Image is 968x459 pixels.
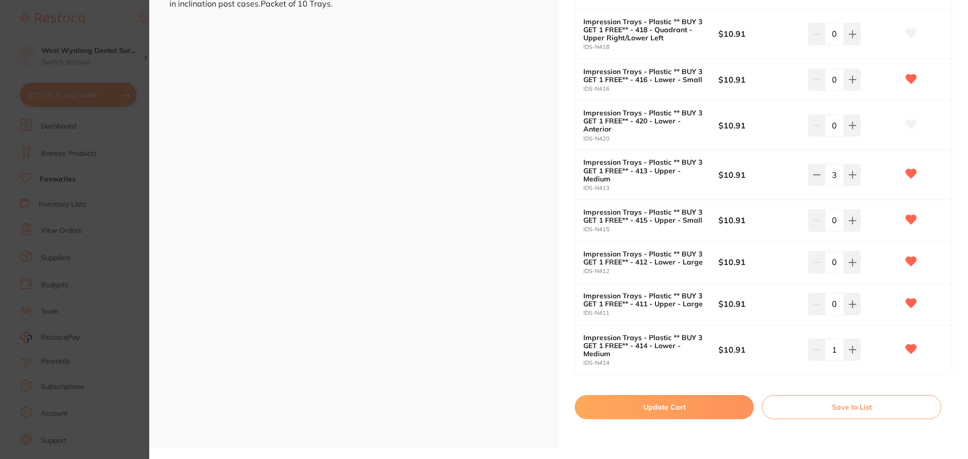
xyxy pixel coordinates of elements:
small: IDS-N418 [583,44,718,50]
small: IDS-N412 [583,268,718,275]
small: IDS-N420 [583,136,718,142]
b: $10.91 [718,256,800,268]
b: $10.91 [718,344,800,355]
b: $10.91 [718,28,800,39]
b: Impression Trays - Plastic ** BUY 3 GET 1 FREE** - 413 - Upper - Medium [583,158,705,182]
b: Impression Trays - Plastic ** BUY 3 GET 1 FREE** - 420 - Lower - Anterior [583,109,705,133]
small: IDS-N415 [583,226,718,233]
small: IDS-N414 [583,360,718,366]
b: Impression Trays - Plastic ** BUY 3 GET 1 FREE** - 415 - Upper - Small [583,208,705,224]
b: $10.91 [718,298,800,309]
b: $10.91 [718,215,800,226]
b: $10.91 [718,120,800,131]
small: IDS-N416 [583,86,718,92]
b: Impression Trays - Plastic ** BUY 3 GET 1 FREE** - 418 - Quadrant - Upper Right/Lower Left [583,18,705,42]
b: $10.91 [718,169,800,180]
small: IDS-N413 [583,185,718,191]
button: Update Cart [575,395,754,419]
b: Impression Trays - Plastic ** BUY 3 GET 1 FREE** - 412 - Lower - Large [583,250,705,266]
b: $10.91 [718,74,800,85]
b: Impression Trays - Plastic ** BUY 3 GET 1 FREE** - 411 - Upper - Large [583,292,705,308]
b: Impression Trays - Plastic ** BUY 3 GET 1 FREE** - 414 - Lower - Medium [583,334,705,358]
button: Save to List [762,395,941,419]
small: IDS-N411 [583,310,718,316]
b: Impression Trays - Plastic ** BUY 3 GET 1 FREE** - 416 - Lower - Small [583,68,705,84]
